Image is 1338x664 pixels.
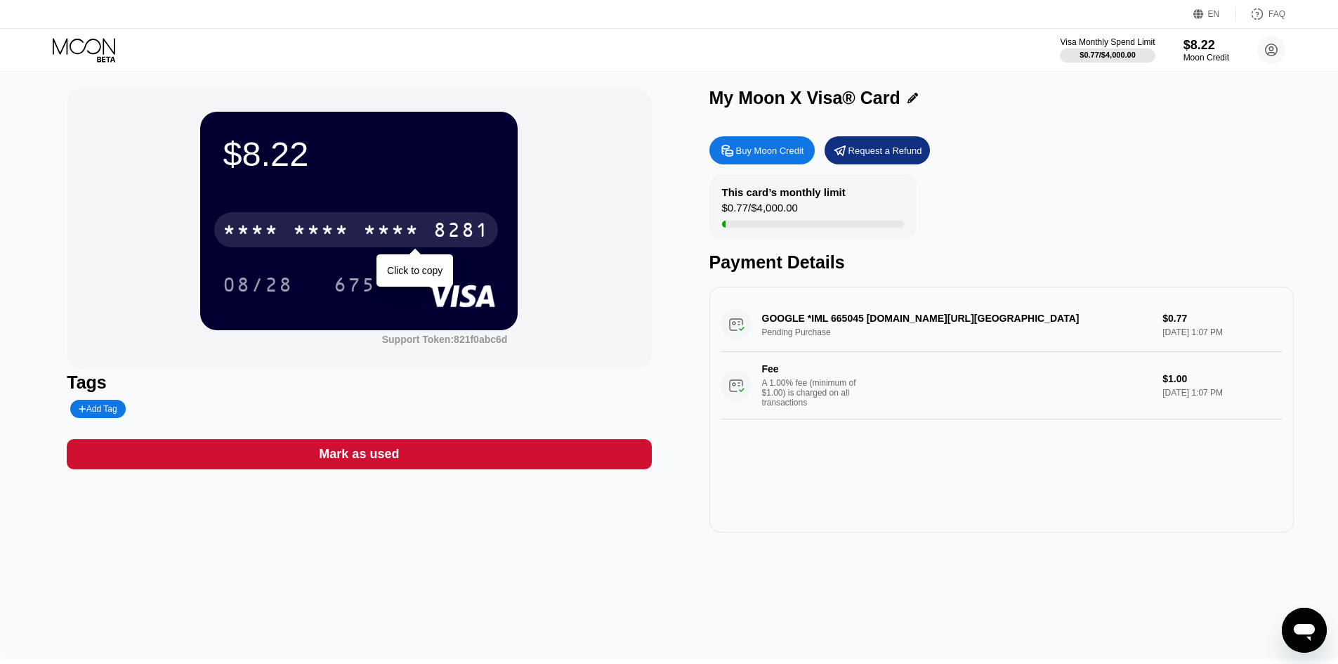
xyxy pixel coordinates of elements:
[67,372,651,393] div: Tags
[762,363,860,375] div: Fee
[67,439,651,469] div: Mark as used
[1208,9,1220,19] div: EN
[721,352,1283,419] div: FeeA 1.00% fee (minimum of $1.00) is charged on all transactions$1.00[DATE] 1:07 PM
[387,265,442,276] div: Click to copy
[709,252,1294,273] div: Payment Details
[319,446,399,462] div: Mark as used
[79,404,117,414] div: Add Tag
[709,88,900,108] div: My Moon X Visa® Card
[323,267,386,302] div: 675
[382,334,508,345] div: Support Token: 821f0abc6d
[722,202,798,221] div: $0.77 / $4,000.00
[1268,9,1285,19] div: FAQ
[433,221,490,243] div: 8281
[1193,7,1236,21] div: EN
[1183,38,1229,53] div: $8.22
[1236,7,1285,21] div: FAQ
[334,275,376,298] div: 675
[1162,373,1282,384] div: $1.00
[1183,53,1229,63] div: Moon Credit
[722,186,846,198] div: This card’s monthly limit
[1183,38,1229,63] div: $8.22Moon Credit
[736,145,804,157] div: Buy Moon Credit
[1060,37,1155,47] div: Visa Monthly Spend Limit
[382,334,508,345] div: Support Token:821f0abc6d
[1162,388,1282,398] div: [DATE] 1:07 PM
[1282,608,1327,653] iframe: Nút để khởi chạy cửa sổ nhắn tin
[223,275,293,298] div: 08/28
[1060,37,1155,63] div: Visa Monthly Spend Limit$0.77/$4,000.00
[1080,51,1136,59] div: $0.77 / $4,000.00
[709,136,815,164] div: Buy Moon Credit
[848,145,922,157] div: Request a Refund
[223,134,495,174] div: $8.22
[70,400,125,418] div: Add Tag
[825,136,930,164] div: Request a Refund
[762,378,867,408] div: A 1.00% fee (minimum of $1.00) is charged on all transactions
[212,267,303,302] div: 08/28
